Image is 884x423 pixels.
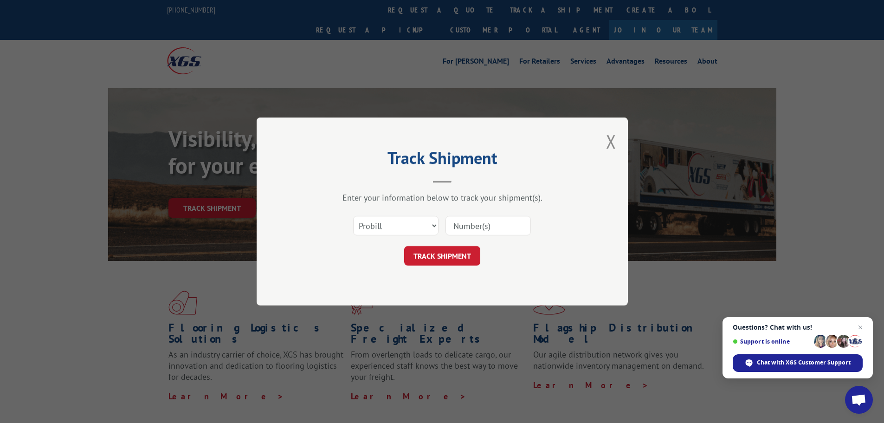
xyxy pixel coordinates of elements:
span: Close chat [855,322,866,333]
button: TRACK SHIPMENT [404,246,480,266]
button: Close modal [606,129,616,154]
div: Chat with XGS Customer Support [733,354,863,372]
span: Questions? Chat with us! [733,324,863,331]
span: Chat with XGS Customer Support [757,358,851,367]
input: Number(s) [445,216,531,235]
h2: Track Shipment [303,151,581,169]
div: Open chat [845,386,873,414]
span: Support is online [733,338,811,345]
div: Enter your information below to track your shipment(s). [303,192,581,203]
